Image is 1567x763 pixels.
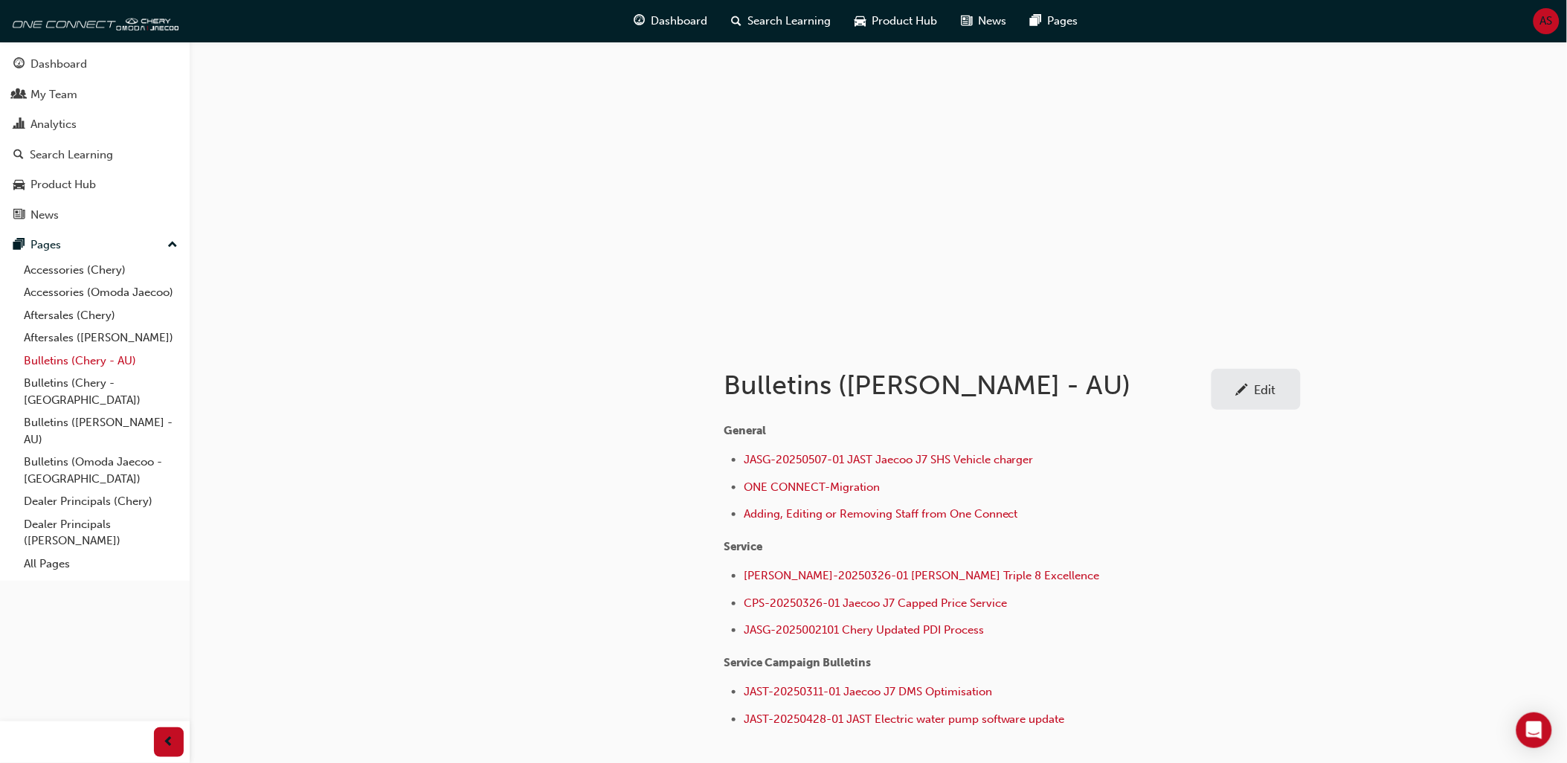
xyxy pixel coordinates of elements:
[18,553,184,576] a: All Pages
[30,236,61,254] div: Pages
[13,178,25,192] span: car-icon
[18,281,184,304] a: Accessories (Omoda Jaecoo)
[13,239,25,252] span: pages-icon
[7,6,178,36] img: oneconnect
[18,259,184,282] a: Accessories (Chery)
[18,451,184,490] a: Bulletins (Omoda Jaecoo - [GEOGRAPHIC_DATA])
[1534,8,1560,34] button: AS
[1019,6,1090,36] a: pages-iconPages
[744,685,992,698] a: JAST-20250311-01 Jaecoo J7 DMS Optimisation
[30,147,113,164] div: Search Learning
[13,209,25,222] span: news-icon
[30,176,96,193] div: Product Hub
[6,171,184,199] a: Product Hub
[843,6,950,36] a: car-iconProduct Hub
[18,304,184,327] a: Aftersales (Chery)
[6,231,184,259] button: Pages
[744,596,1007,610] a: CPS-20250326-01 Jaecoo J7 Capped Price Service
[744,569,1100,582] a: [PERSON_NAME]-20250326-01 [PERSON_NAME] Triple 8 Excellence
[18,411,184,451] a: Bulletins ([PERSON_NAME] - AU)
[1212,369,1301,410] a: Edit
[1540,13,1553,30] span: AS
[18,490,184,513] a: Dealer Principals (Chery)
[30,86,77,103] div: My Team
[744,507,1018,521] a: Adding, Editing or Removing Staff from One Connect
[30,56,87,73] div: Dashboard
[30,207,59,224] div: News
[1031,12,1042,30] span: pages-icon
[979,13,1007,30] span: News
[1516,712,1552,748] div: Open Intercom Messenger
[855,12,866,30] span: car-icon
[962,12,973,30] span: news-icon
[13,88,25,102] span: people-icon
[1048,13,1078,30] span: Pages
[634,12,646,30] span: guage-icon
[724,656,871,669] span: Service Campaign Bulletins
[13,149,24,162] span: search-icon
[18,372,184,411] a: Bulletins (Chery - [GEOGRAPHIC_DATA])
[6,51,184,78] a: Dashboard
[18,513,184,553] a: Dealer Principals ([PERSON_NAME])
[6,81,184,109] a: My Team
[748,13,831,30] span: Search Learning
[30,116,77,133] div: Analytics
[1236,384,1249,399] span: pencil-icon
[18,350,184,373] a: Bulletins (Chery - AU)
[167,236,178,255] span: up-icon
[622,6,720,36] a: guage-iconDashboard
[724,540,762,553] span: Service
[13,58,25,71] span: guage-icon
[744,623,984,637] a: JASG-2025002101 Chery Updated PDI Process
[18,326,184,350] a: Aftersales ([PERSON_NAME])
[744,453,1034,466] a: JASG-20250507-01 JAST Jaecoo J7 SHS Vehicle charger
[724,424,766,437] span: General
[164,733,175,752] span: prev-icon
[744,480,880,494] a: ONE CONNECT-Migration
[6,48,184,231] button: DashboardMy TeamAnalyticsSearch LearningProduct HubNews
[6,111,184,138] a: Analytics
[744,712,1065,726] a: JAST-20250428-01 JAST Electric water pump software update
[720,6,843,36] a: search-iconSearch Learning
[950,6,1019,36] a: news-iconNews
[651,13,708,30] span: Dashboard
[6,141,184,169] a: Search Learning
[6,202,184,229] a: News
[13,118,25,132] span: chart-icon
[872,13,938,30] span: Product Hub
[724,369,1212,402] h1: Bulletins ([PERSON_NAME] - AU)
[1255,382,1276,397] div: Edit
[732,12,742,30] span: search-icon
